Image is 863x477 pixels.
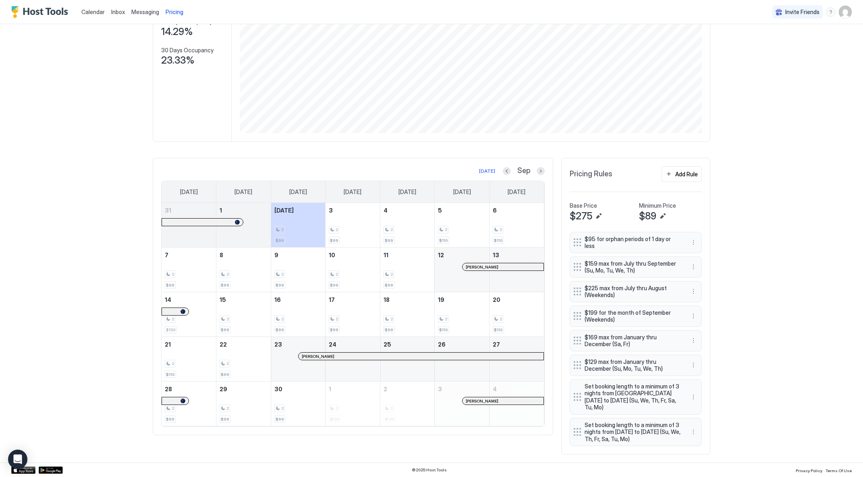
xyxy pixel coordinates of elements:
span: $99 [330,283,338,288]
span: 2 [226,361,229,366]
button: Add Rule [662,166,702,182]
span: $99 [221,327,229,332]
span: 31 [165,207,171,214]
a: September 20, 2025 [490,292,544,307]
span: 15 [220,296,226,303]
span: Set booking length to a minimum of 3 nights from [GEOGRAPHIC_DATA][DATE] to [DATE] (Su, We, Th, F... [585,383,680,411]
span: [DATE] [274,207,294,214]
td: September 29, 2025 [216,382,271,426]
span: 2 [281,406,284,411]
button: Edit [594,211,604,221]
span: 3 [438,386,442,392]
span: $110 [494,238,503,243]
a: September 7, 2025 [162,248,216,262]
span: $99 [166,417,174,422]
td: September 12, 2025 [435,248,490,292]
a: Host Tools Logo [11,6,72,18]
span: Base Price [570,202,597,209]
a: September 2, 2025 [271,203,326,218]
span: $275 [570,210,592,222]
span: 2 [226,406,229,411]
div: menu [689,360,698,370]
span: $99 [276,238,284,243]
a: October 4, 2025 [490,382,544,396]
td: September 25, 2025 [380,337,435,382]
span: 6 [493,207,497,214]
span: 2 [336,272,338,277]
button: More options [689,392,698,402]
td: September 14, 2025 [162,292,216,337]
span: Pricing Rules [570,169,612,179]
a: App Store [11,467,35,474]
span: $110 [439,238,448,243]
span: 14 [165,296,171,303]
a: October 3, 2025 [435,382,489,396]
a: September 3, 2025 [326,203,380,218]
td: September 10, 2025 [326,248,380,292]
span: Pricing [166,8,183,16]
a: October 2, 2025 [380,382,435,396]
span: 22 [220,341,227,348]
td: October 4, 2025 [489,382,544,426]
span: 3 [329,207,333,214]
td: September 19, 2025 [435,292,490,337]
span: 2 [445,316,447,322]
td: September 27, 2025 [489,337,544,382]
div: [PERSON_NAME] [466,399,540,404]
span: $95 for orphan periods of 1 day or less [585,235,680,250]
a: September 14, 2025 [162,292,216,307]
span: 9 [274,252,278,258]
div: menu [689,287,698,296]
a: Thursday [390,181,424,203]
span: [PERSON_NAME] [302,354,334,359]
div: menu [826,7,836,17]
span: [PERSON_NAME] [466,399,498,404]
a: September 11, 2025 [380,248,435,262]
a: September 22, 2025 [216,337,271,352]
span: 2 [226,272,229,277]
div: menu [689,262,698,272]
span: $99 [385,283,393,288]
td: September 5, 2025 [435,203,490,248]
span: 27 [493,341,500,348]
a: September 4, 2025 [380,203,435,218]
td: September 3, 2025 [326,203,380,248]
a: September 6, 2025 [490,203,544,218]
span: $99 [330,327,338,332]
span: 25 [384,341,391,348]
div: menu [689,311,698,321]
span: 2 [172,316,174,322]
span: 23.33% [161,54,195,66]
span: 26 [438,341,446,348]
a: Wednesday [336,181,369,203]
td: September 4, 2025 [380,203,435,248]
span: 1 [329,386,331,392]
span: 7 [165,252,168,258]
span: Terms Of Use [826,468,852,473]
button: More options [689,360,698,370]
span: [DATE] [180,188,198,196]
button: Next month [537,167,545,175]
span: $99 [385,327,393,332]
div: menu [689,336,698,345]
span: 24 [329,341,336,348]
span: 2 [390,227,393,232]
span: 2 [226,316,229,322]
span: $225 max from July thru August (Weekends) [585,285,680,299]
span: 2 [500,227,502,232]
button: [DATE] [478,166,496,176]
span: 14.29% [161,26,193,38]
span: $99 [276,283,284,288]
span: 2 [336,227,338,232]
td: September 11, 2025 [380,248,435,292]
a: September 5, 2025 [435,203,489,218]
span: $129 max from January thru December (Su, Mo, Tu, We, Th) [585,358,680,372]
button: More options [689,427,698,437]
span: 2 [384,386,387,392]
a: Google Play Store [39,467,63,474]
td: September 28, 2025 [162,382,216,426]
span: 20 [493,296,500,303]
span: [PERSON_NAME] [466,264,498,270]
